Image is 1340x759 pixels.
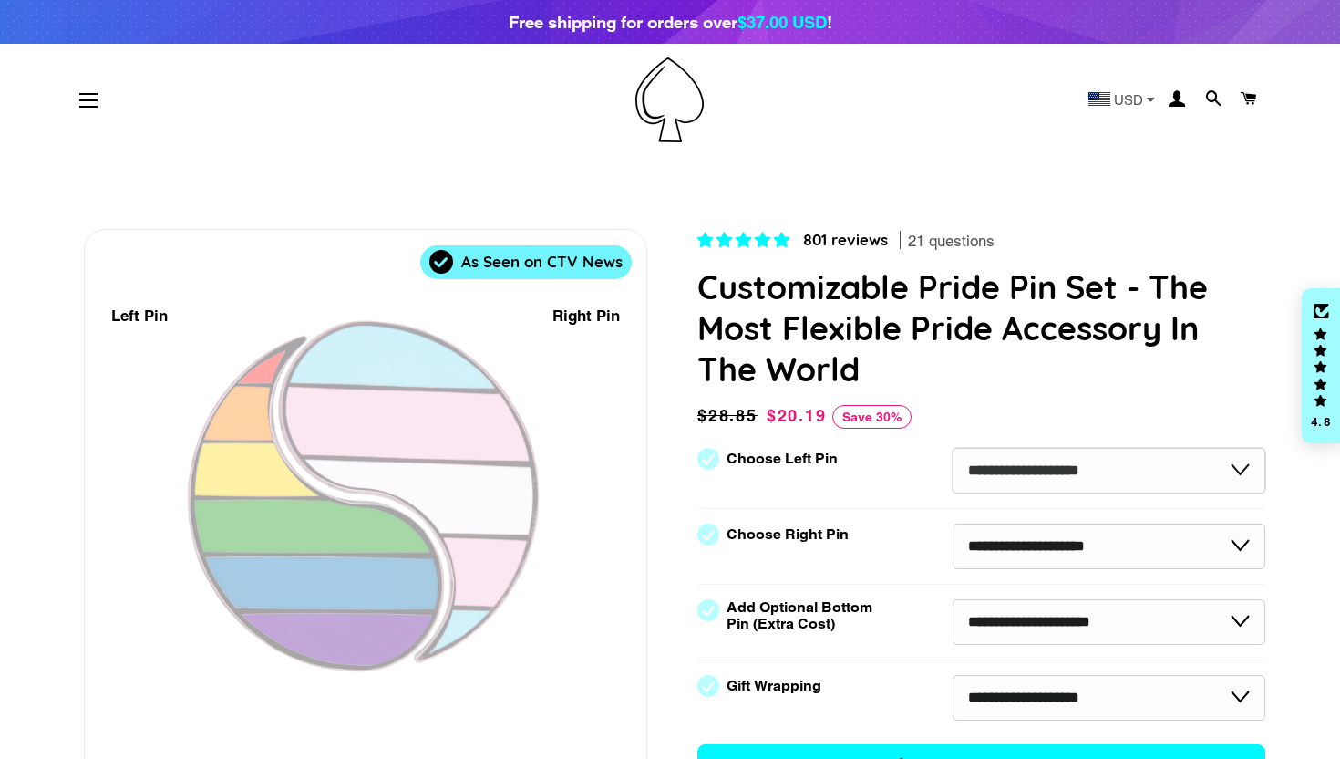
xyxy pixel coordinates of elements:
[697,231,794,249] span: 4.83 stars
[635,57,704,142] img: Pin-Ace
[727,678,821,694] label: Gift Wrapping
[803,230,888,249] span: 801 reviews
[1302,288,1340,443] div: Click to open Judge.me floating reviews tab
[509,9,832,35] div: Free shipping for orders over !
[697,403,762,429] span: $28.85
[908,231,995,253] span: 21 questions
[767,406,827,425] span: $20.19
[1310,416,1332,428] div: 4.8
[1114,93,1143,107] span: USD
[727,526,849,543] label: Choose Right Pin
[697,266,1265,390] h1: Customizable Pride Pin Set - The Most Flexible Pride Accessory In The World
[737,12,827,32] span: $37.00 USD
[727,599,880,632] label: Add Optional Bottom Pin (Extra Cost)
[832,405,912,429] span: Save 30%
[727,451,838,467] label: Choose Left Pin
[552,304,620,328] div: Right Pin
